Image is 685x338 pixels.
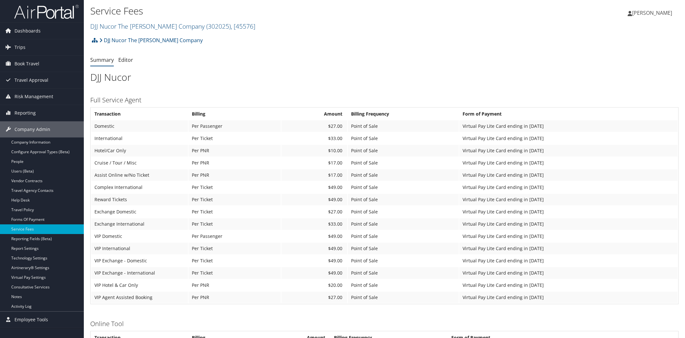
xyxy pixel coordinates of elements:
[281,169,347,181] td: $17.00
[189,243,281,254] td: Per Ticket
[459,169,678,181] td: Virtual Pay Lite Card ending in [DATE]
[189,169,281,181] td: Per PNR
[189,279,281,291] td: Per PNR
[189,157,281,169] td: Per PNR
[348,243,459,254] td: Point of Sale
[459,292,678,303] td: Virtual Pay Lite Card ending in [DATE]
[189,267,281,279] td: Per Ticket
[90,4,483,18] h1: Service Fees
[206,22,231,31] span: ( 302025 )
[281,230,347,242] td: $49.00
[281,206,347,218] td: $27.00
[459,255,678,267] td: Virtual Pay Lite Card ending in [DATE]
[91,292,188,303] td: VIP Agent Assisted Booking
[91,157,188,169] td: Cruise / Tour / Misc
[91,120,188,132] td: Domestic
[99,34,203,47] a: DJJ Nucor The [PERSON_NAME] Company
[91,194,188,205] td: Reward Tickets
[459,243,678,254] td: Virtual Pay Lite Card ending in [DATE]
[628,3,679,23] a: [PERSON_NAME]
[91,145,188,156] td: Hotel/Car Only
[348,230,459,242] td: Point of Sale
[91,230,188,242] td: VIP Domestic
[281,157,347,169] td: $17.00
[348,279,459,291] td: Point of Sale
[348,169,459,181] td: Point of Sale
[281,145,347,156] td: $10.00
[281,182,347,193] td: $49.00
[281,279,347,291] td: $20.00
[281,133,347,144] td: $33.00
[91,206,188,218] td: Exchange Domestic
[91,243,188,254] td: VIP International
[348,157,459,169] td: Point of Sale
[459,194,678,205] td: Virtual Pay Lite Card ending in [DATE]
[189,108,281,120] th: Billing
[348,206,459,218] td: Point of Sale
[281,255,347,267] td: $49.00
[189,218,281,230] td: Per Ticket
[189,206,281,218] td: Per Ticket
[281,108,347,120] th: Amount
[459,206,678,218] td: Virtual Pay Lite Card ending in [DATE]
[281,243,347,254] td: $49.00
[281,120,347,132] td: $27.00
[348,194,459,205] td: Point of Sale
[231,22,255,31] span: , [ 45576 ]
[189,292,281,303] td: Per PNR
[91,218,188,230] td: Exchange International
[15,312,48,328] span: Employee Tools
[91,108,188,120] th: Transaction
[281,267,347,279] td: $49.00
[348,267,459,279] td: Point of Sale
[189,145,281,156] td: Per PNR
[348,292,459,303] td: Point of Sale
[348,108,459,120] th: Billing Frequency
[90,70,679,84] h1: DJJ Nucor
[281,292,347,303] td: $27.00
[15,56,39,72] span: Book Travel
[281,218,347,230] td: $33.00
[459,120,678,132] td: Virtual Pay Lite Card ending in [DATE]
[459,145,678,156] td: Virtual Pay Lite Card ending in [DATE]
[281,194,347,205] td: $49.00
[459,108,678,120] th: Form of Payment
[632,9,672,16] span: [PERSON_NAME]
[118,56,133,63] a: Editor
[348,218,459,230] td: Point of Sale
[15,23,41,39] span: Dashboards
[91,279,188,291] td: VIP Hotel & Car Only
[189,182,281,193] td: Per Ticket
[348,182,459,193] td: Point of Sale
[348,145,459,156] td: Point of Sale
[189,194,281,205] td: Per Ticket
[91,267,188,279] td: VIP Exchange - International
[459,157,678,169] td: Virtual Pay Lite Card ending in [DATE]
[459,182,678,193] td: Virtual Pay Lite Card ending in [DATE]
[348,133,459,144] td: Point of Sale
[459,279,678,291] td: Virtual Pay Lite Card ending in [DATE]
[459,230,678,242] td: Virtual Pay Lite Card ending in [DATE]
[91,182,188,193] td: Complex International
[90,96,679,105] h3: Full Service Agent
[15,72,48,88] span: Travel Approval
[348,120,459,132] td: Point of Sale
[189,120,281,132] td: Per Passenger
[15,39,25,55] span: Trips
[15,121,50,137] span: Company Admin
[91,169,188,181] td: Assist Online w/No Ticket
[91,255,188,267] td: VIP Exchange - Domestic
[15,89,53,105] span: Risk Management
[90,22,255,31] a: DJJ Nucor The [PERSON_NAME] Company
[348,255,459,267] td: Point of Sale
[189,230,281,242] td: Per Passenger
[459,267,678,279] td: Virtual Pay Lite Card ending in [DATE]
[459,218,678,230] td: Virtual Pay Lite Card ending in [DATE]
[90,56,114,63] a: Summary
[91,133,188,144] td: International
[189,133,281,144] td: Per Ticket
[90,319,679,328] h3: Online Tool
[14,4,79,19] img: airportal-logo.png
[459,133,678,144] td: Virtual Pay Lite Card ending in [DATE]
[15,105,36,121] span: Reporting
